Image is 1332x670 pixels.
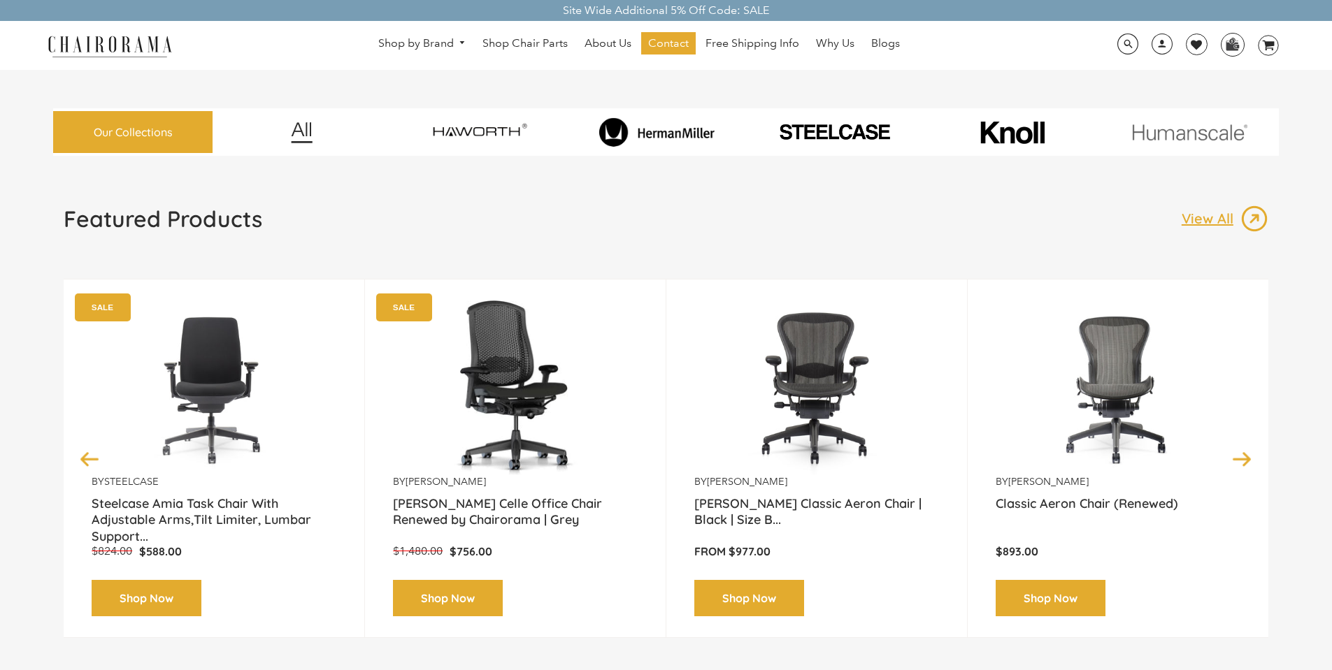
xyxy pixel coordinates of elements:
[371,33,473,54] a: Shop by Brand
[139,544,182,559] p: $588.00
[475,32,575,54] a: Shop Chair Parts
[92,580,201,617] a: Shop Now
[571,117,743,147] img: image_8_173eb7e0-7579-41b4-bc8e-4ba0b8ba93e8.png
[1222,34,1243,54] img: WhatsApp_Image_2024-07-12_at_16.23.01.webp
[871,36,900,51] span: Blogs
[996,544,1240,559] p: $893.00
[864,32,907,54] a: Blogs
[393,580,503,617] a: Shop Now
[92,495,336,530] a: Steelcase Amia Task Chair With Adjustable Arms,Tilt Limiter, Lumbar Support...
[409,300,622,475] img: Herman Miller Celle Office Chair Renewed by Chairorama | Grey - chairorama
[78,446,102,471] button: Previous
[40,34,180,58] img: chairorama
[694,544,939,559] p: From $977.00
[809,32,861,54] a: Why Us
[1104,124,1275,141] img: image_11.png
[92,300,336,475] a: Amia Chair by chairorama.com Renewed Amia Chair chairorama.com
[393,475,638,488] p: by
[996,580,1105,617] a: Shop Now
[92,303,113,312] text: SALE
[694,475,939,488] p: by
[996,475,1240,488] p: by
[104,475,159,488] a: Steelcase
[699,32,806,54] a: Free Shipping Info
[239,32,1039,58] nav: DesktopNavigation
[996,495,1240,530] a: Classic Aeron Chair (Renewed)
[694,300,939,475] img: Herman Miller Classic Aeron Chair | Black | Size B (Renewed) - chairorama
[1182,210,1240,228] p: View All
[1182,205,1268,233] a: View All
[393,544,450,559] p: $1,480.00
[406,475,486,488] a: [PERSON_NAME]
[996,300,1240,475] img: Classic Aeron Chair (Renewed) - chairorama
[648,36,689,51] span: Contact
[482,36,568,51] span: Shop Chair Parts
[64,205,262,233] h1: Featured Products
[949,119,1075,145] img: image_10_1.png
[749,122,920,143] img: PHOTO-2024-07-09-00-53-10-removebg-preview.png
[1230,446,1254,471] button: Next
[393,303,415,312] text: SALE
[694,580,804,617] a: Shop Now
[64,205,262,244] a: Featured Products
[694,300,939,475] a: Herman Miller Classic Aeron Chair | Black | Size B (Renewed) - chairorama Herman Miller Classic A...
[1240,205,1268,233] img: image_13.png
[393,300,638,475] a: Herman Miller Celle Office Chair Renewed by Chairorama | Grey - chairorama Herman Miller Celle Of...
[585,36,631,51] span: About Us
[92,300,336,475] img: Amia Chair by chairorama.com
[263,122,341,143] img: image_12.png
[92,475,336,488] p: by
[1008,475,1089,488] a: [PERSON_NAME]
[450,544,492,559] p: $756.00
[706,36,799,51] span: Free Shipping Info
[641,32,696,54] a: Contact
[578,32,638,54] a: About Us
[53,111,213,154] a: Our Collections
[694,495,939,530] a: [PERSON_NAME] Classic Aeron Chair | Black | Size B...
[816,36,854,51] span: Why Us
[394,112,565,152] img: image_7_14f0750b-d084-457f-979a-a1ab9f6582c4.png
[92,544,139,559] p: $824.00
[393,495,638,530] a: [PERSON_NAME] Celle Office Chair Renewed by Chairorama | Grey
[707,475,787,488] a: [PERSON_NAME]
[996,300,1240,475] a: Classic Aeron Chair (Renewed) - chairorama Classic Aeron Chair (Renewed) - chairorama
